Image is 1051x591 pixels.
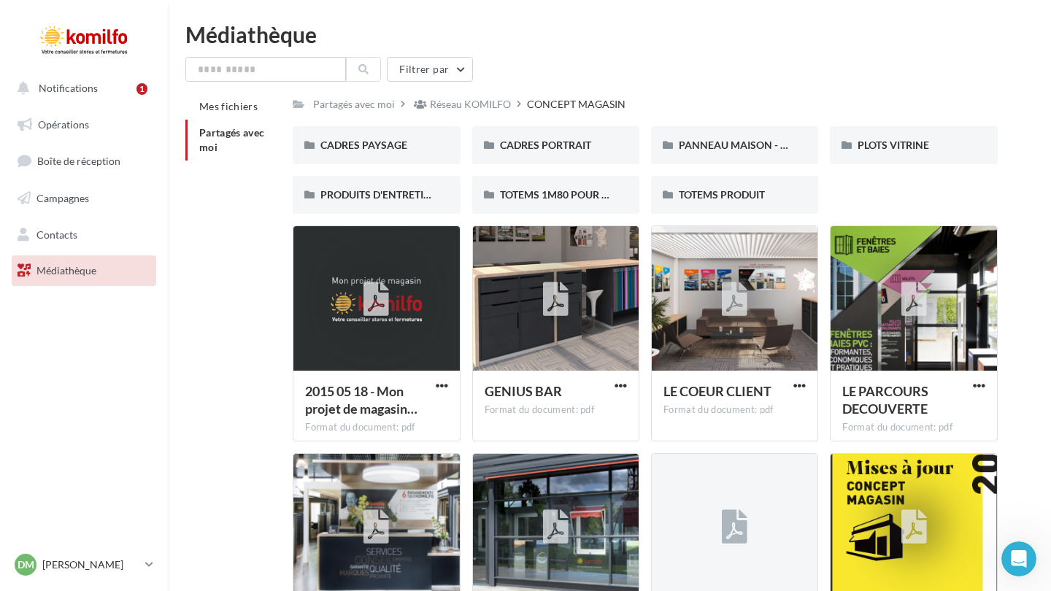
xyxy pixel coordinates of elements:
a: Campagnes [9,183,159,214]
span: PRODUITS D'ENTRETIEN DUTHOO NV [320,188,501,201]
div: Remplir mes infos [56,336,254,377]
span: Partagés avec moi [199,126,265,153]
div: 1 [136,83,147,95]
div: Débuter avec les campagnes publicitaires [20,58,272,110]
span: Médiathèque [36,264,96,277]
button: Notifications 1 [9,73,153,104]
div: CONCEPT MAGASIN [527,97,625,112]
a: Médiathèque [9,255,159,286]
span: LE PARCOURS DECOUVERTE [842,383,928,417]
p: 5 étapes [15,193,59,209]
span: Opérations [38,118,89,131]
div: Format du document: pdf [663,403,806,417]
div: Renseignez vos informations obligatoires [56,255,247,285]
div: Partagés avec moi [313,97,395,112]
a: Remplir mes infos [56,348,183,377]
div: Réseau KOMILFO [430,97,511,112]
span: GENIUS BAR [485,383,562,399]
span: TOTEMS 1M80 POUR PETITS SHOWROOMS [500,188,707,201]
div: Format du document: pdf [485,403,627,417]
button: go back [9,6,37,34]
span: Notifications [39,82,98,94]
button: Filtrer par [387,57,473,82]
span: DM [18,557,34,572]
img: Profile image for Service-Client [65,154,88,177]
span: Contacts [36,228,77,240]
b: Gérer mon compte > [56,292,217,319]
span: CADRES PORTRAIT [500,139,591,151]
span: 2015 05 18 - Mon projet de magasin Komilfo [305,383,417,417]
iframe: Intercom live chat [1001,541,1036,576]
a: [EMAIL_ADDRESS][DOMAIN_NAME] [63,129,268,143]
button: Marquer comme terminée [56,407,204,422]
span: TOTEMS PRODUIT [679,188,765,201]
a: Boîte de réception [9,145,159,177]
div: Suivez ce pas à pas et si besoin, écrivez-nous à [20,110,272,145]
b: Informations personnelles [56,307,188,334]
div: 3Vérifiez vos champs de personnalisation [27,495,265,530]
div: Fermer [256,7,282,33]
div: 1Renseignez vos informations obligatoires [27,250,265,285]
span: Boîte de réception [37,155,120,167]
div: 2Renseignez un moyen de paiement [27,440,265,463]
p: Environ 12 minutes [178,193,277,209]
div: Vérifiez vos champs de personnalisation [56,501,247,530]
a: Opérations [9,109,159,140]
div: Renseignez un moyen de paiement [56,445,247,460]
div: Aller dans l'onglet " ". [56,290,254,336]
div: Format du document: pdf [842,421,985,434]
a: DM [PERSON_NAME] [12,551,156,579]
p: [PERSON_NAME] [42,557,139,572]
span: LE COEUR CLIENT [663,383,771,399]
span: CADRES PAYSAGE [320,139,407,151]
div: Médiathèque [185,23,1033,45]
span: Campagnes [36,192,89,204]
span: PLOTS VITRINE [858,139,929,151]
span: PANNEAU MAISON - COEUR CLIENT [679,139,851,151]
span: Mes fichiers [199,100,258,112]
a: Contacts [9,220,159,250]
div: Service-Client de Digitaleo [94,158,227,173]
div: Format du document: pdf [305,421,447,434]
